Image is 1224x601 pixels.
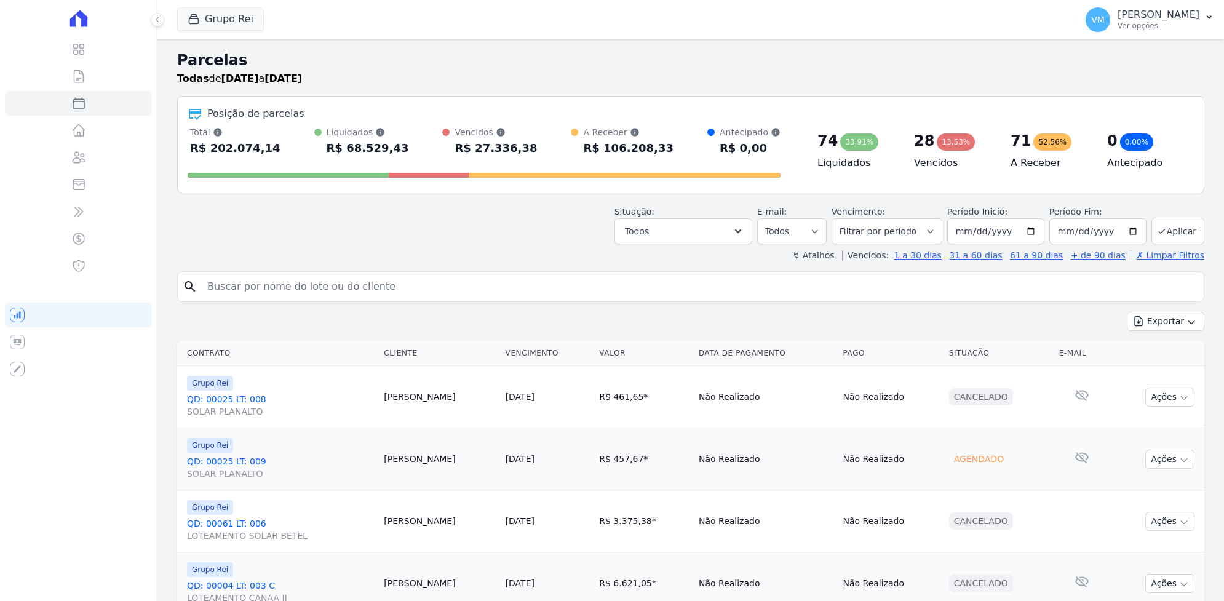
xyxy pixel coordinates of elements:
[694,341,838,366] th: Data de Pagamento
[949,388,1013,405] div: Cancelado
[455,138,537,158] div: R$ 27.336,38
[1049,205,1147,218] label: Período Fim:
[914,156,991,170] h4: Vencidos
[842,250,889,260] label: Vencidos:
[817,156,894,170] h4: Liquidados
[949,450,1009,468] div: Agendado
[838,490,944,552] td: Não Realizado
[187,376,233,391] span: Grupo Rei
[614,218,752,244] button: Todos
[187,500,233,515] span: Grupo Rei
[1127,312,1204,331] button: Exportar
[914,131,934,151] div: 28
[187,562,233,577] span: Grupo Rei
[894,250,942,260] a: 1 a 30 dias
[1011,131,1031,151] div: 71
[1091,15,1105,24] span: VM
[177,7,264,31] button: Grupo Rei
[1145,388,1194,407] button: Ações
[187,438,233,453] span: Grupo Rei
[792,250,834,260] label: ↯ Atalhos
[1151,218,1204,244] button: Aplicar
[838,341,944,366] th: Pago
[694,490,838,552] td: Não Realizado
[1145,512,1194,531] button: Ações
[264,73,302,84] strong: [DATE]
[200,274,1199,299] input: Buscar por nome do lote ou do cliente
[190,126,280,138] div: Total
[757,207,787,217] label: E-mail:
[187,468,374,480] span: SOLAR PLANALTO
[947,207,1007,217] label: Período Inicío:
[187,405,374,418] span: SOLAR PLANALTO
[817,131,838,151] div: 74
[379,428,500,490] td: [PERSON_NAME]
[1120,133,1153,151] div: 0,00%
[1107,156,1184,170] h4: Antecipado
[625,224,649,239] span: Todos
[694,366,838,428] td: Não Realizado
[720,126,781,138] div: Antecipado
[1107,131,1118,151] div: 0
[1145,450,1194,469] button: Ações
[187,530,374,542] span: LOTEAMENTO SOLAR BETEL
[1118,21,1199,31] p: Ver opções
[177,49,1204,71] h2: Parcelas
[594,341,694,366] th: Valor
[1131,250,1204,260] a: ✗ Limpar Filtros
[1071,250,1126,260] a: + de 90 dias
[694,428,838,490] td: Não Realizado
[1118,9,1199,21] p: [PERSON_NAME]
[455,126,537,138] div: Vencidos
[501,341,595,366] th: Vencimento
[1010,250,1063,260] a: 61 a 90 dias
[177,341,379,366] th: Contrato
[832,207,885,217] label: Vencimento:
[949,250,1002,260] a: 31 a 60 dias
[327,126,409,138] div: Liquidados
[379,341,500,366] th: Cliente
[183,279,197,294] i: search
[949,512,1013,530] div: Cancelado
[583,138,674,158] div: R$ 106.208,33
[207,106,304,121] div: Posição de parcelas
[720,138,781,158] div: R$ 0,00
[937,133,975,151] div: 13,53%
[838,428,944,490] td: Não Realizado
[583,126,674,138] div: A Receber
[190,138,280,158] div: R$ 202.074,14
[594,490,694,552] td: R$ 3.375,38
[840,133,878,151] div: 33,91%
[379,366,500,428] td: [PERSON_NAME]
[1054,341,1110,366] th: E-mail
[1145,574,1194,593] button: Ações
[187,517,374,542] a: QD: 00061 LT: 006LOTEAMENTO SOLAR BETEL
[327,138,409,158] div: R$ 68.529,43
[187,393,374,418] a: QD: 00025 LT: 008SOLAR PLANALTO
[838,366,944,428] td: Não Realizado
[1011,156,1087,170] h4: A Receber
[506,516,535,526] a: [DATE]
[1033,133,1071,151] div: 52,56%
[949,575,1013,592] div: Cancelado
[506,392,535,402] a: [DATE]
[177,71,302,86] p: de a
[944,341,1054,366] th: Situação
[177,73,209,84] strong: Todas
[506,454,535,464] a: [DATE]
[594,366,694,428] td: R$ 461,65
[594,428,694,490] td: R$ 457,67
[187,455,374,480] a: QD: 00025 LT: 009SOLAR PLANALTO
[1076,2,1224,37] button: VM [PERSON_NAME] Ver opções
[614,207,654,217] label: Situação:
[221,73,259,84] strong: [DATE]
[379,490,500,552] td: [PERSON_NAME]
[506,578,535,588] a: [DATE]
